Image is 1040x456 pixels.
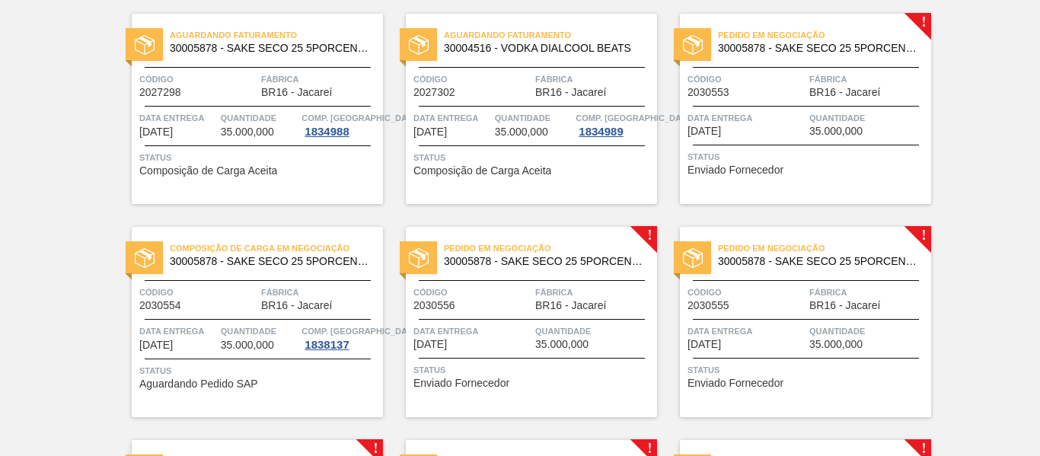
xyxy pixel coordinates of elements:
img: status [683,35,703,55]
span: Quantidade [495,110,573,126]
span: 35.000,000 [221,126,274,138]
span: Código [687,72,806,87]
a: Comp. [GEOGRAPHIC_DATA]1834989 [576,110,653,138]
span: Fábrica [535,72,653,87]
span: 2030555 [687,300,729,311]
span: Código [687,285,806,300]
span: Comp. Carga [301,110,420,126]
a: Comp. [GEOGRAPHIC_DATA]1834988 [301,110,379,138]
span: 30005878 - SAKE SECO 25 5PORCENTO [170,256,371,267]
div: 1834988 [301,126,352,138]
a: !statusPedido em Negociação30005878 - SAKE SECO 25 5PORCENTOCódigo2030553FábricaBR16 - JacareíDat... [657,14,931,204]
span: Status [413,362,653,378]
img: status [135,35,155,55]
span: Pedido em Negociação [718,27,931,43]
span: BR16 - Jacareí [809,300,880,311]
span: Quantidade [535,324,653,339]
span: Fábrica [535,285,653,300]
span: 2030554 [139,300,181,311]
span: 30004516 - VODKA DIALCOOL BEATS [444,43,645,54]
a: Comp. [GEOGRAPHIC_DATA]1838137 [301,324,379,351]
span: 2030553 [687,87,729,98]
span: Pedido em Negociação [444,241,657,256]
span: Código [139,285,257,300]
span: Status [413,150,653,165]
span: 35.000,000 [221,340,274,351]
span: 2027298 [139,87,181,98]
span: Quantidade [221,324,298,339]
span: Quantidade [809,110,927,126]
span: Pedido em Negociação [718,241,931,256]
span: Código [413,72,531,87]
span: Data entrega [413,324,531,339]
span: Data entrega [687,110,806,126]
span: 35.000,000 [535,339,589,350]
span: Data entrega [687,324,806,339]
div: 1834989 [576,126,626,138]
span: Enviado Fornecedor [687,378,783,389]
span: 35.000,000 [809,126,863,137]
span: BR16 - Jacareí [261,300,332,311]
span: 20/09/2025 [139,126,173,138]
a: statusAguardando Faturamento30004516 - VODKA DIALCOOL BEATSCódigo2027302FábricaBR16 - JacareíData... [383,14,657,204]
span: 30005878 - SAKE SECO 25 5PORCENTO [444,256,645,267]
span: 23/09/2025 [139,340,173,351]
a: statusAguardando Faturamento30005878 - SAKE SECO 25 5PORCENTOCódigo2027298FábricaBR16 - JacareíDa... [109,14,383,204]
span: Quantidade [221,110,298,126]
span: Status [687,149,927,164]
span: Data entrega [413,110,491,126]
span: Fábrica [809,285,927,300]
span: 2027302 [413,87,455,98]
span: Data entrega [139,324,217,339]
div: 1838137 [301,339,352,351]
span: Status [139,150,379,165]
span: Enviado Fornecedor [687,164,783,176]
span: 35.000,000 [495,126,548,138]
span: 30005878 - SAKE SECO 25 5PORCENTO [170,43,371,54]
span: 20/09/2025 [413,126,447,138]
span: BR16 - Jacareí [261,87,332,98]
span: BR16 - Jacareí [535,300,606,311]
span: 24/09/2025 [687,339,721,350]
span: Fábrica [809,72,927,87]
span: Código [139,72,257,87]
span: Fábrica [261,285,379,300]
span: Comp. Carga [576,110,694,126]
span: Enviado Fornecedor [413,378,509,389]
span: Composição de Carga em Negociação [170,241,383,256]
span: BR16 - Jacareí [809,87,880,98]
span: Comp. Carga [301,324,420,339]
span: Código [413,285,531,300]
span: Fábrica [261,72,379,87]
img: status [409,248,429,268]
span: Aguardando Pedido SAP [139,378,258,390]
a: !statusPedido em Negociação30005878 - SAKE SECO 25 5PORCENTOCódigo2030555FábricaBR16 - JacareíDat... [657,227,931,417]
span: Status [687,362,927,378]
span: Status [139,363,379,378]
span: Data entrega [139,110,217,126]
span: Composição de Carga Aceita [139,165,277,177]
span: Composição de Carga Aceita [413,165,551,177]
a: statusComposição de Carga em Negociação30005878 - SAKE SECO 25 5PORCENTOCódigo2030554FábricaBR16 ... [109,227,383,417]
a: !statusPedido em Negociação30005878 - SAKE SECO 25 5PORCENTOCódigo2030556FábricaBR16 - JacareíDat... [383,227,657,417]
span: 30005878 - SAKE SECO 25 5PORCENTO [718,256,919,267]
span: 35.000,000 [809,339,863,350]
span: 30005878 - SAKE SECO 25 5PORCENTO [718,43,919,54]
span: Quantidade [809,324,927,339]
span: BR16 - Jacareí [535,87,606,98]
img: status [683,248,703,268]
span: 2030556 [413,300,455,311]
span: Aguardando Faturamento [444,27,657,43]
span: 23/09/2025 [687,126,721,137]
img: status [135,248,155,268]
span: Aguardando Faturamento [170,27,383,43]
img: status [409,35,429,55]
span: 24/09/2025 [413,339,447,350]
